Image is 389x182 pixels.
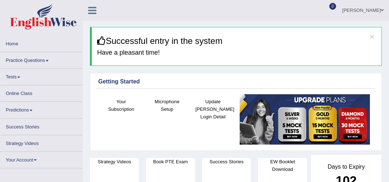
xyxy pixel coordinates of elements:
[97,49,376,56] h4: Have a pleasant time!
[240,94,370,145] img: small5.jpg
[0,135,82,149] a: Strategy Videos
[258,158,307,173] h4: EW Booklet Download
[329,3,336,10] span: 0
[0,119,82,133] a: Success Stories
[370,33,374,40] button: ×
[0,102,82,116] a: Predictions
[319,164,374,170] h4: Days to Expiry
[97,36,376,46] h3: Successful entry in the system
[0,85,82,99] a: Online Class
[98,77,374,86] div: Getting Started
[146,158,195,165] h4: Book PTE Exam
[102,98,141,113] h4: Your Subscription
[202,158,251,165] h4: Success Stories
[0,69,82,83] a: Tests
[0,36,82,50] a: Home
[148,98,187,113] h4: Microphone Setup
[0,52,82,66] a: Practice Questions
[194,98,232,120] h4: Update [PERSON_NAME] Login Detail
[0,152,82,166] a: Your Account
[90,158,139,165] h4: Strategy Videos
